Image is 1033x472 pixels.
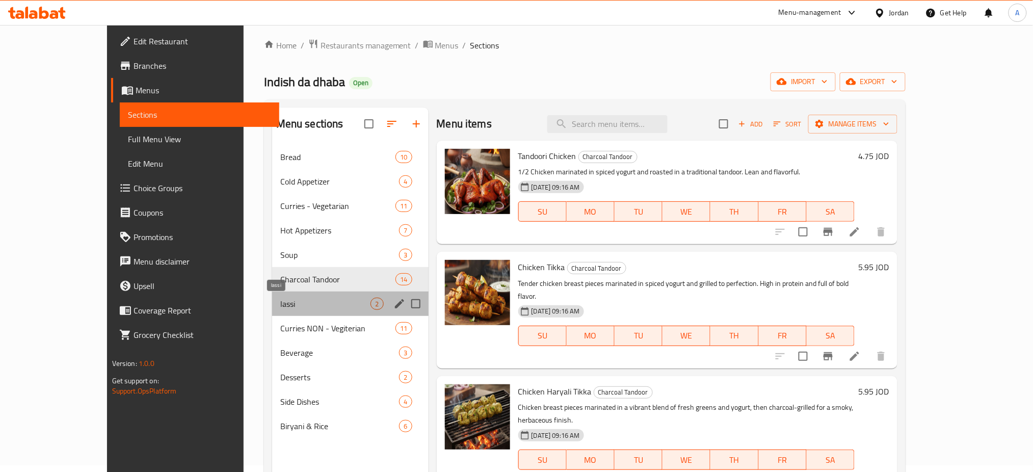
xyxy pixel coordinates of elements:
[128,133,272,145] span: Full Menu View
[280,175,400,188] span: Cold Appetizer
[523,328,563,343] span: SU
[445,149,510,214] img: Tandoori Chicken
[518,166,855,178] p: 1/2 Chicken marinated in spiced yogurt and roasted in a traditional tandoor. Lean and flavorful.
[811,453,851,467] span: SA
[840,72,906,91] button: export
[737,118,764,130] span: Add
[579,151,637,163] span: Charcoal Tandoor
[280,200,396,212] div: Curries - Vegetarian
[399,396,412,408] div: items
[399,224,412,237] div: items
[667,328,706,343] span: WE
[615,450,663,470] button: TU
[415,39,419,51] li: /
[280,420,400,432] span: Biryani & Rice
[571,328,611,343] span: MO
[272,316,429,340] div: Curries NON - Vegiterian11
[272,365,429,389] div: Desserts2
[111,200,280,225] a: Coupons
[404,112,429,136] button: Add section
[437,116,492,132] h2: Menu items
[358,113,380,135] span: Select all sections
[280,396,400,408] span: Side Dishes
[301,39,304,51] li: /
[710,450,758,470] button: TH
[816,220,840,244] button: Branch-specific-item
[134,231,272,243] span: Promotions
[272,145,429,169] div: Bread10
[272,340,429,365] div: Beverage3
[395,273,412,285] div: items
[280,224,400,237] div: Hot Appetizers
[807,450,855,470] button: SA
[713,113,734,135] span: Select section
[280,298,371,310] span: lassi
[399,347,412,359] div: items
[272,218,429,243] div: Hot Appetizers7
[396,201,411,211] span: 11
[523,204,563,219] span: SU
[134,206,272,219] span: Coupons
[120,102,280,127] a: Sections
[111,29,280,54] a: Edit Restaurant
[779,75,828,88] span: import
[518,401,855,427] p: Chicken breast pieces marinated in a vibrant blend of fresh greens and yogurt, then charcoal-gril...
[272,243,429,267] div: Soup3
[470,39,499,51] span: Sections
[859,149,889,163] h6: 4.75 JOD
[134,280,272,292] span: Upsell
[111,298,280,323] a: Coverage Report
[663,450,710,470] button: WE
[111,225,280,249] a: Promotions
[134,304,272,317] span: Coverage Report
[272,389,429,414] div: Side Dishes4
[111,78,280,102] a: Menus
[400,348,411,358] span: 3
[120,151,280,176] a: Edit Menu
[567,326,615,346] button: MO
[396,152,411,162] span: 10
[848,75,897,88] span: export
[280,347,400,359] div: Beverage
[771,72,836,91] button: import
[859,384,889,399] h6: 5.95 JOD
[112,384,177,398] a: Support.OpsPlatform
[400,373,411,382] span: 2
[734,116,767,132] button: Add
[567,201,615,222] button: MO
[280,322,396,334] div: Curries NON - Vegiterian
[619,453,658,467] span: TU
[396,324,411,333] span: 11
[280,371,400,383] span: Desserts
[370,298,383,310] div: items
[518,277,855,303] p: Tender chicken breast pieces marinated in spiced yogurt and grilled to perfection. High in protei...
[371,299,383,309] span: 2
[111,323,280,347] a: Grocery Checklist
[792,221,814,243] span: Select to update
[869,220,893,244] button: delete
[272,169,429,194] div: Cold Appetizer4
[435,39,459,51] span: Menus
[663,201,710,222] button: WE
[280,151,396,163] div: Bread
[571,453,611,467] span: MO
[1016,7,1020,18] span: A
[663,326,710,346] button: WE
[134,329,272,341] span: Grocery Checklist
[527,182,584,192] span: [DATE] 09:16 AM
[308,39,411,52] a: Restaurants management
[816,344,840,369] button: Branch-specific-item
[463,39,466,51] li: /
[811,204,851,219] span: SA
[400,226,411,235] span: 7
[849,350,861,362] a: Edit menu item
[759,201,807,222] button: FR
[120,127,280,151] a: Full Menu View
[272,141,429,442] nav: Menu sections
[112,357,137,370] span: Version:
[779,7,841,19] div: Menu-management
[264,39,906,52] nav: breadcrumb
[280,273,396,285] div: Charcoal Tandoor
[128,109,272,121] span: Sections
